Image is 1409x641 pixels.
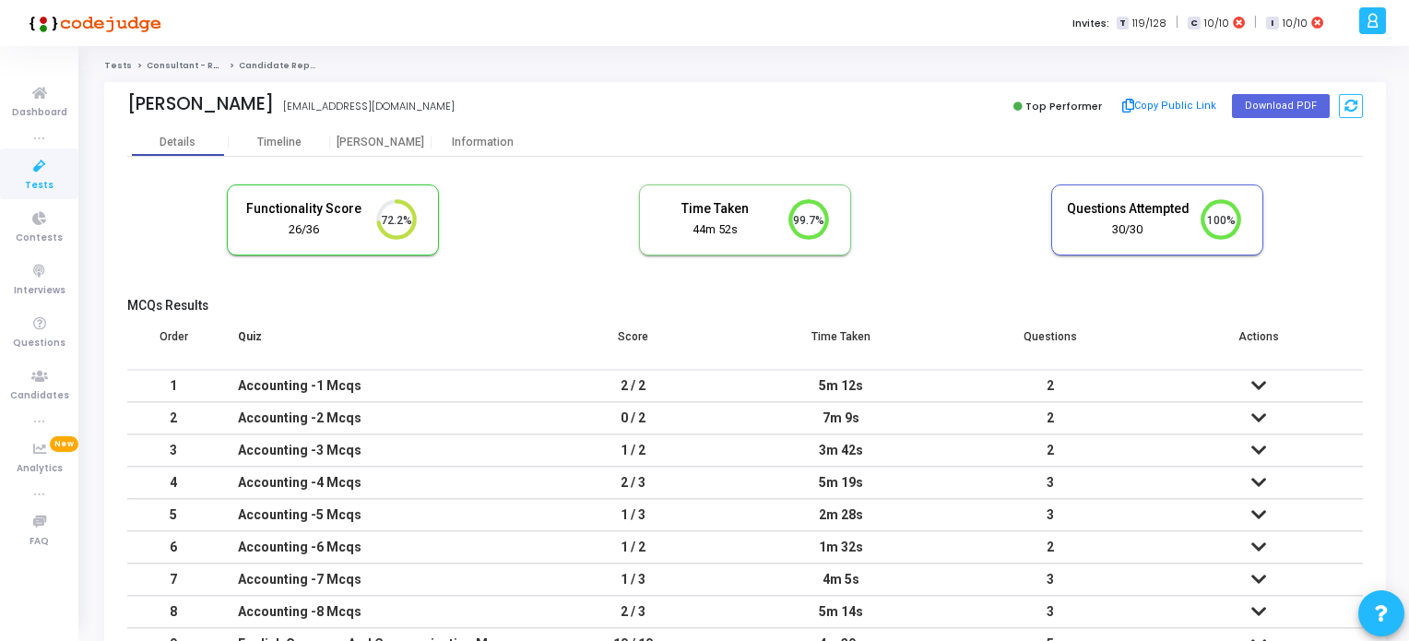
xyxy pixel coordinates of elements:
th: Questions [946,318,1154,370]
div: [PERSON_NAME] [330,136,432,149]
td: 7 [127,564,219,596]
div: Accounting -2 Mcqs [238,403,510,433]
td: 1 / 2 [528,531,737,564]
td: 8 [127,596,219,628]
div: [EMAIL_ADDRESS][DOMAIN_NAME] [283,99,455,114]
td: 3 [946,564,1154,596]
td: 1 / 3 [528,564,737,596]
span: Top Performer [1025,99,1102,113]
div: 5m 19s [755,468,927,498]
span: Dashboard [12,105,67,121]
span: C [1188,17,1200,30]
td: 2 / 3 [528,596,737,628]
td: 6 [127,531,219,564]
div: Accounting -7 Mcqs [238,564,510,595]
td: 2 / 3 [528,467,737,499]
div: 5m 14s [755,597,927,627]
span: | [1254,13,1257,32]
td: 2 [946,434,1154,467]
h5: MCQs Results [127,298,1363,314]
th: Time Taken [737,318,945,370]
div: 30/30 [1066,221,1190,239]
div: Details [160,136,195,149]
td: 3 [946,467,1154,499]
td: 1 [127,370,219,402]
span: Interviews [14,283,65,299]
div: 2m 28s [755,500,927,530]
h5: Questions Attempted [1066,201,1190,217]
td: 2 [946,370,1154,402]
td: 2 [946,402,1154,434]
h5: Functionality Score [242,201,365,217]
img: logo [23,5,161,42]
div: 7m 9s [755,403,927,433]
td: 1 / 3 [528,499,737,531]
div: Information [432,136,533,149]
td: 3 [946,499,1154,531]
div: 26/36 [242,221,365,239]
span: T [1117,17,1129,30]
span: 10/10 [1204,16,1229,31]
span: Tests [25,178,53,194]
div: Accounting -3 Mcqs [238,435,510,466]
td: 2 [127,402,219,434]
div: Accounting -4 Mcqs [238,468,510,498]
td: 2 / 2 [528,370,737,402]
td: 3 [127,434,219,467]
td: 0 / 2 [528,402,737,434]
span: FAQ [30,534,49,550]
a: Tests [104,60,132,71]
td: 2 [946,531,1154,564]
div: Accounting -6 Mcqs [238,532,510,563]
div: 4m 5s [755,564,927,595]
a: Consultant - Reporting [147,60,255,71]
span: I [1266,17,1278,30]
td: 4 [127,467,219,499]
th: Order [127,318,219,370]
div: Accounting -8 Mcqs [238,597,510,627]
td: 3 [946,596,1154,628]
span: 119/128 [1132,16,1166,31]
button: Download PDF [1232,94,1330,118]
th: Quiz [219,318,528,370]
span: Candidate Report [239,60,324,71]
span: Questions [13,336,65,351]
span: | [1176,13,1178,32]
span: New [50,436,78,452]
span: Candidates [10,388,69,404]
span: Contests [16,231,63,246]
td: 5 [127,499,219,531]
div: 3m 42s [755,435,927,466]
div: 44m 52s [654,221,777,239]
div: [PERSON_NAME] [127,93,274,114]
span: Analytics [17,461,63,477]
div: Timeline [257,136,302,149]
div: 1m 32s [755,532,927,563]
label: Invites: [1072,16,1109,31]
th: Score [528,318,737,370]
th: Actions [1154,318,1363,370]
div: 5m 12s [755,371,927,401]
div: Accounting -5 Mcqs [238,500,510,530]
button: Copy Public Link [1117,92,1223,120]
h5: Time Taken [654,201,777,217]
div: Accounting -1 Mcqs [238,371,510,401]
td: 1 / 2 [528,434,737,467]
nav: breadcrumb [104,60,1386,72]
span: 10/10 [1283,16,1308,31]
